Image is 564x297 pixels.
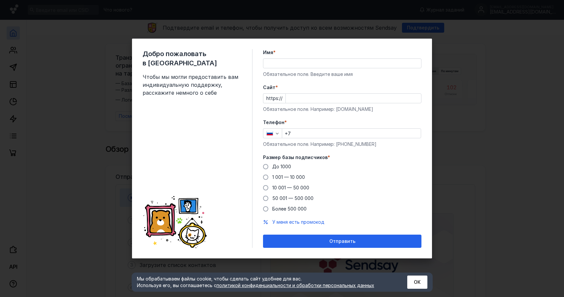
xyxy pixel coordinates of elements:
[272,206,307,212] span: Более 500 000
[143,49,242,68] span: Добро пожаловать в [GEOGRAPHIC_DATA]
[263,71,421,78] div: Обязательное поле. Введите ваше имя
[137,276,391,289] div: Мы обрабатываем файлы cookie, чтобы сделать сайт удобнее для вас. Используя его, вы соглашаетесь c
[272,195,314,201] span: 50 001 — 500 000
[263,49,273,56] span: Имя
[272,219,324,225] button: У меня есть промокод
[329,239,355,244] span: Отправить
[272,185,309,190] span: 10 001 — 50 000
[263,235,421,248] button: Отправить
[272,174,305,180] span: 1 001 — 10 000
[263,84,276,91] span: Cайт
[143,73,242,97] span: Чтобы мы могли предоставить вам индивидуальную поддержку, расскажите немного о себе
[407,276,427,289] button: ОК
[263,106,421,113] div: Обязательное поле. Например: [DOMAIN_NAME]
[263,141,421,148] div: Обязательное поле. Например: [PHONE_NUMBER]
[263,119,284,126] span: Телефон
[263,154,328,161] span: Размер базы подписчиков
[272,164,291,169] span: До 1000
[216,282,374,288] a: политикой конфиденциальности и обработки персональных данных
